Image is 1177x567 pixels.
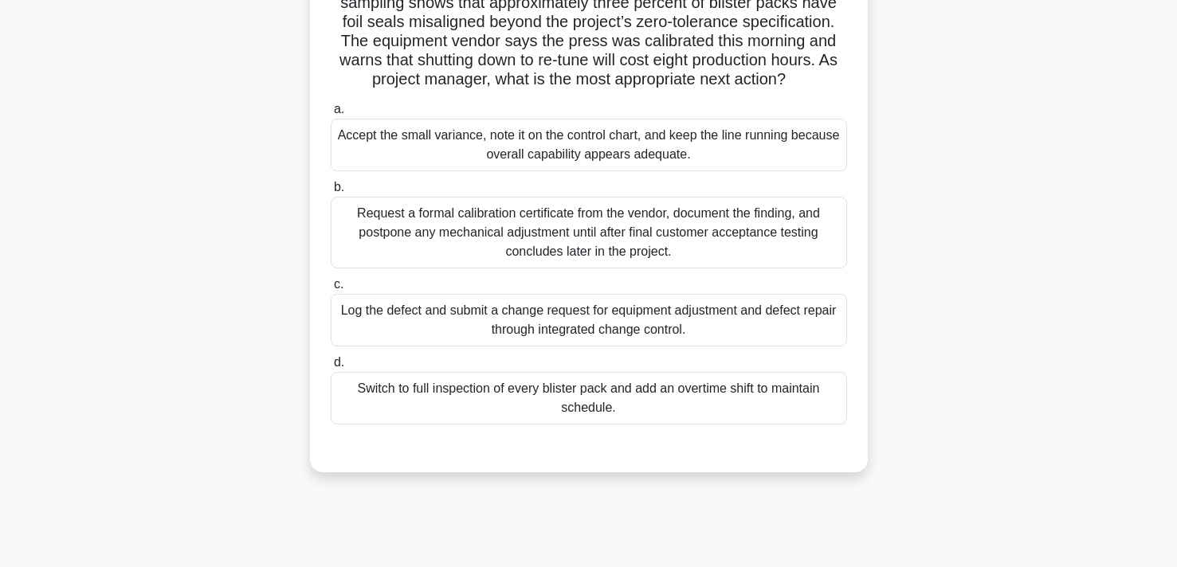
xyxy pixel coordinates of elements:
[334,102,344,115] span: a.
[334,355,344,369] span: d.
[331,294,847,346] div: Log the defect and submit a change request for equipment adjustment and defect repair through int...
[331,119,847,171] div: Accept the small variance, note it on the control chart, and keep the line running because overal...
[331,372,847,424] div: Switch to full inspection of every blister pack and add an overtime shift to maintain schedule.
[334,277,343,291] span: c.
[334,180,344,194] span: b.
[331,197,847,268] div: Request a formal calibration certificate from the vendor, document the finding, and postpone any ...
